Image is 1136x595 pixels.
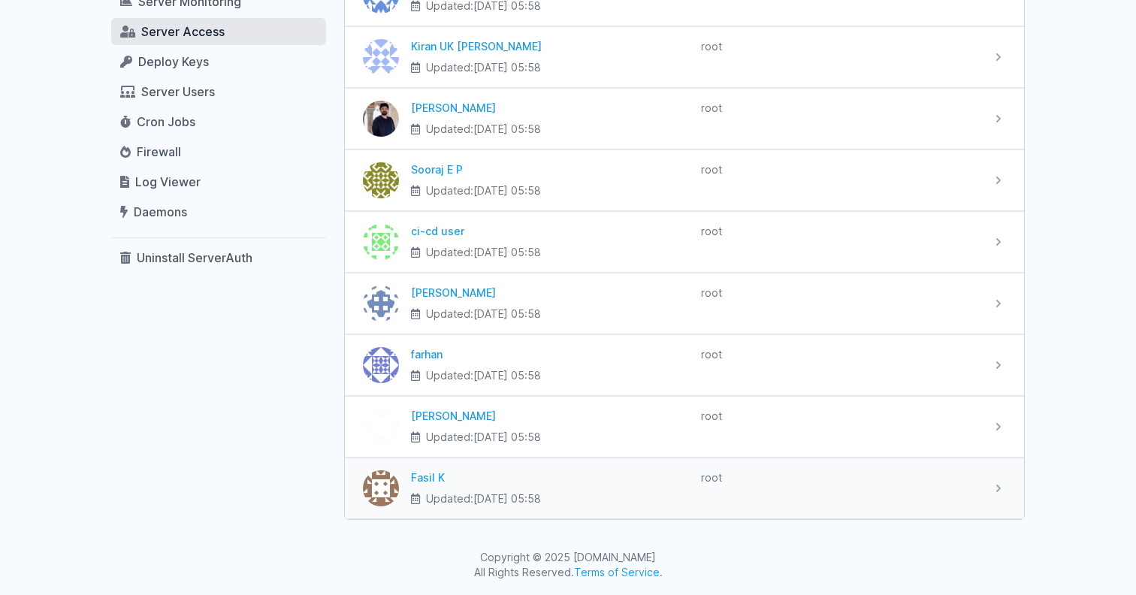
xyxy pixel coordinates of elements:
[141,84,215,99] span: Server Users
[574,566,660,578] a: Terms of Service
[426,430,541,445] span: Updated:
[111,168,326,195] a: Log Viewer
[363,224,399,260] img: ci-cd user
[473,122,541,135] time: [DATE] 05:58
[701,224,979,239] div: root
[701,39,979,54] div: root
[363,39,399,75] img: Kiran UK Pillai
[111,138,326,165] a: Firewall
[701,101,979,116] div: root
[701,409,979,424] div: root
[411,224,689,239] div: ci-cd user
[345,273,1024,334] a: Athira Ramesan [PERSON_NAME] Updated:[DATE] 05:58 root
[345,335,1024,395] a: farhan farhan Updated:[DATE] 05:58 root
[426,245,541,260] span: Updated:
[137,250,252,265] span: Uninstall ServerAuth
[111,108,326,135] a: Cron Jobs
[473,492,541,505] time: [DATE] 05:58
[111,198,326,225] a: Daemons
[411,101,689,116] div: [PERSON_NAME]
[426,122,541,137] span: Updated:
[135,174,201,189] span: Log Viewer
[345,150,1024,210] a: Sooraj E P Sooraj E P Updated:[DATE] 05:58 root
[111,18,326,45] a: Server Access
[111,244,326,271] a: Uninstall ServerAuth
[473,430,541,443] time: [DATE] 05:58
[473,307,541,320] time: [DATE] 05:58
[426,368,541,383] span: Updated:
[411,409,689,424] div: [PERSON_NAME]
[137,114,195,129] span: Cron Jobs
[134,204,187,219] span: Daemons
[363,347,399,383] img: farhan
[473,369,541,382] time: [DATE] 05:58
[345,458,1024,518] a: Fasil K Fasil K Updated:[DATE] 05:58 root
[473,184,541,197] time: [DATE] 05:58
[411,470,689,485] div: Fasil K
[411,347,689,362] div: farhan
[345,212,1024,272] a: ci-cd user ci-cd user Updated:[DATE] 05:58 root
[426,491,541,506] span: Updated:
[111,48,326,75] a: Deploy Keys
[411,39,689,54] div: Kiran UK [PERSON_NAME]
[473,61,541,74] time: [DATE] 05:58
[363,162,399,198] img: Sooraj E P
[411,285,689,301] div: [PERSON_NAME]
[345,397,1024,457] a: ahdil latheef [PERSON_NAME] Updated:[DATE] 05:58 root
[345,89,1024,149] a: Geevar Joseph [PERSON_NAME] Updated:[DATE] 05:58 root
[363,470,399,506] img: Fasil K
[701,347,979,362] div: root
[426,183,541,198] span: Updated:
[363,409,399,445] img: ahdil latheef
[426,60,541,75] span: Updated:
[701,470,979,485] div: root
[701,162,979,177] div: root
[363,101,399,137] img: Geevar Joseph
[141,24,225,39] span: Server Access
[137,144,181,159] span: Firewall
[363,285,399,322] img: Athira Ramesan
[473,246,541,258] time: [DATE] 05:58
[701,285,979,301] div: root
[426,307,541,322] span: Updated:
[111,78,326,105] a: Server Users
[138,54,209,69] span: Deploy Keys
[345,27,1024,87] a: Kiran UK Pillai Kiran UK [PERSON_NAME] Updated:[DATE] 05:58 root
[411,162,689,177] div: Sooraj E P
